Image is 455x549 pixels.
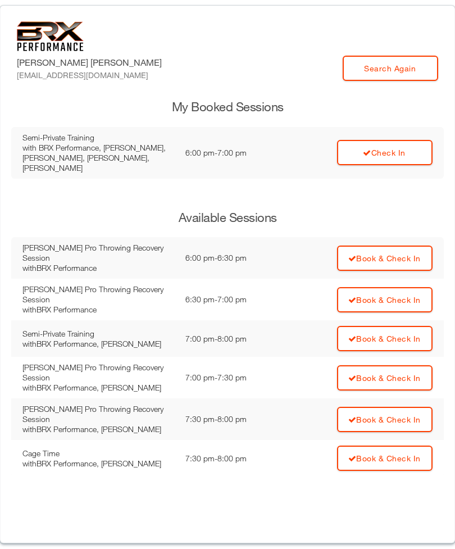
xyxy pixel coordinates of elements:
[180,357,283,398] td: 7:00 pm - 7:30 pm
[17,21,84,51] img: 6f7da32581c89ca25d665dc3aae533e4f14fe3ef_original.svg
[22,424,174,434] div: with BRX Performance, [PERSON_NAME]
[22,404,174,424] div: [PERSON_NAME] Pro Throwing Recovery Session
[22,243,174,263] div: [PERSON_NAME] Pro Throwing Recovery Session
[11,98,444,116] h3: My Booked Sessions
[22,263,174,273] div: with BRX Performance
[180,127,283,179] td: 6:00 pm - 7:00 pm
[11,209,444,226] h3: Available Sessions
[180,320,283,357] td: 7:00 pm - 8:00 pm
[337,287,433,312] a: Book & Check In
[180,279,283,320] td: 6:30 pm - 7:00 pm
[22,459,174,469] div: with BRX Performance, [PERSON_NAME]
[180,237,283,279] td: 6:00 pm - 6:30 pm
[22,383,174,393] div: with BRX Performance, [PERSON_NAME]
[337,407,433,432] a: Book & Check In
[343,56,438,81] a: Search Again
[17,56,162,81] label: [PERSON_NAME] [PERSON_NAME]
[22,133,174,143] div: Semi-Private Training
[22,284,174,305] div: [PERSON_NAME] Pro Throwing Recovery Session
[22,143,174,173] div: with BRX Performance, [PERSON_NAME], [PERSON_NAME], [PERSON_NAME], [PERSON_NAME]
[337,446,433,471] a: Book & Check In
[180,440,283,477] td: 7:30 pm - 8:00 pm
[17,69,162,81] div: [EMAIL_ADDRESS][DOMAIN_NAME]
[22,305,174,315] div: with BRX Performance
[337,246,433,271] a: Book & Check In
[180,398,283,440] td: 7:30 pm - 8:00 pm
[337,365,433,391] a: Book & Check In
[337,140,433,165] a: Check In
[22,339,174,349] div: with BRX Performance, [PERSON_NAME]
[22,448,174,459] div: Cage Time
[337,326,433,351] a: Book & Check In
[22,329,174,339] div: Semi-Private Training
[22,362,174,383] div: [PERSON_NAME] Pro Throwing Recovery Session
